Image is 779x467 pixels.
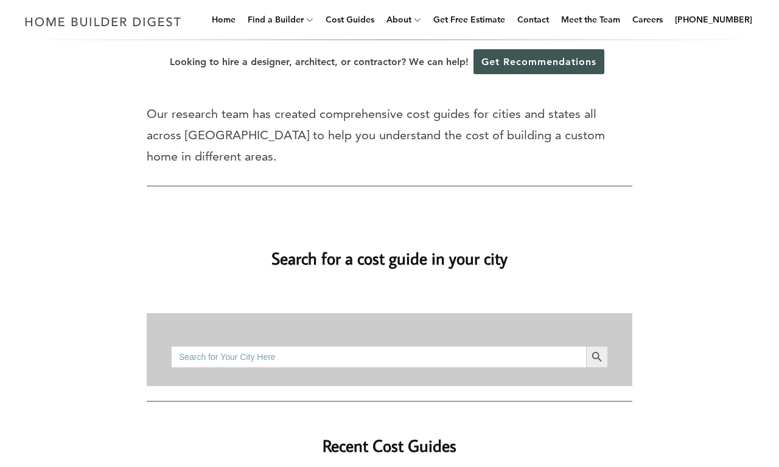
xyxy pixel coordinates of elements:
a: Get Recommendations [473,49,604,74]
img: Home Builder Digest [19,10,187,33]
h2: Recent Cost Guides [147,417,632,458]
h2: Search for a cost guide in your city [43,229,736,271]
svg: Search [590,350,604,364]
input: Search for Your City Here [171,346,586,368]
p: Our research team has created comprehensive cost guides for cities and states all across [GEOGRAP... [147,103,632,167]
